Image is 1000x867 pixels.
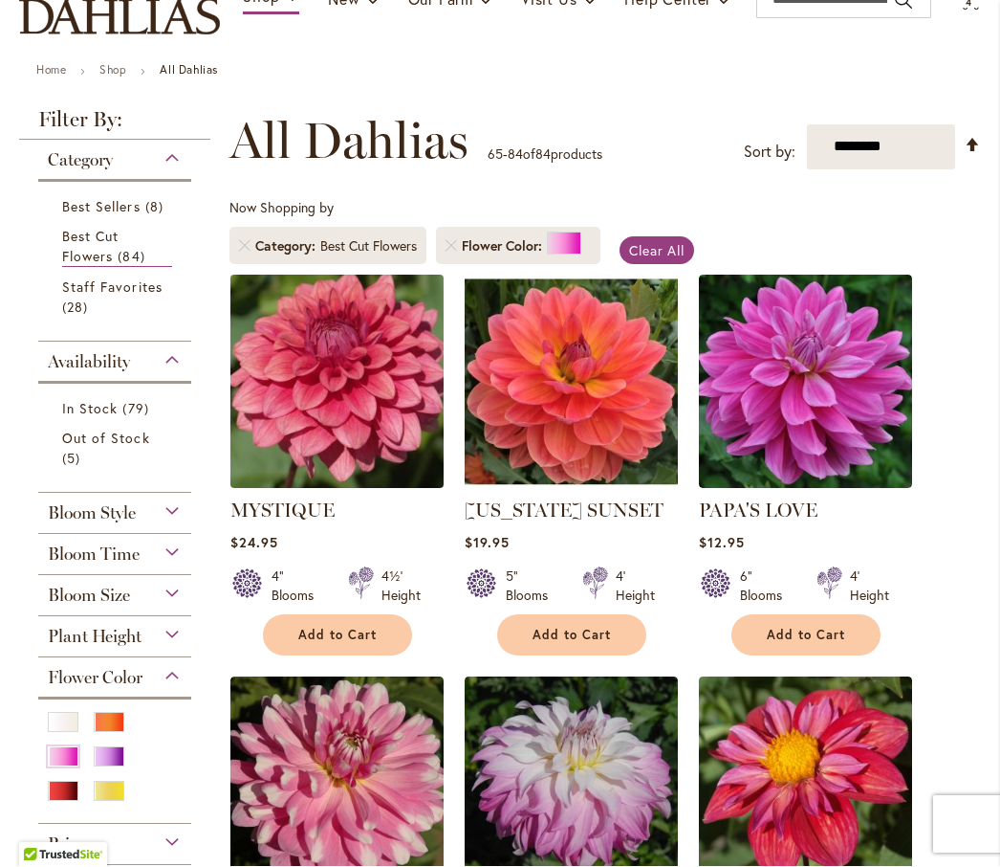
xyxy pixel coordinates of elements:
span: 28 [62,298,93,318]
span: Flower Color [462,237,547,256]
span: Bloom Style [48,503,136,524]
span: 84 [118,247,149,267]
span: Out of Stock [62,430,150,448]
a: Remove Category Best Cut Flowers [239,241,250,253]
span: 79 [122,399,153,419]
a: Best Cut Flowers [62,227,172,268]
span: 65 [488,145,503,164]
span: Best Cut Flowers [62,228,119,266]
span: 8 [145,197,168,217]
div: 4' Height [850,567,889,606]
a: OREGON SUNSET [465,475,678,493]
span: All Dahlias [229,113,468,170]
a: MYSTIQUE [230,475,444,493]
a: In Stock 79 [62,399,172,419]
a: [US_STATE] SUNSET [465,500,663,522]
a: PAPA'S LOVE [699,475,912,493]
img: PAPA'S LOVE [699,276,912,489]
label: Sort by: [744,135,795,170]
strong: Filter By: [19,110,210,141]
span: 84 [508,145,523,164]
img: OREGON SUNSET [465,276,678,489]
span: Clear All [629,242,685,260]
span: Bloom Size [48,586,130,607]
img: MYSTIQUE [225,270,448,494]
div: 4" Blooms [272,567,325,606]
span: Bloom Time [48,545,140,566]
span: Category [255,237,320,256]
span: Add to Cart [767,628,845,644]
div: Best Cut Flowers [320,237,417,256]
div: 6" Blooms [740,567,793,606]
p: - of products [488,140,602,170]
a: Shop [99,63,126,78]
span: Plant Height [48,627,141,648]
iframe: Launch Accessibility Center [14,799,68,853]
span: Staff Favorites [62,278,163,297]
span: $19.95 [465,534,510,552]
button: Add to Cart [263,615,412,656]
button: Add to Cart [497,615,646,656]
div: 4½' Height [381,567,421,606]
span: Add to Cart [533,628,611,644]
span: Availability [48,352,130,373]
a: PAPA'S LOVE [699,500,817,522]
a: Staff Favorites [62,278,172,318]
span: Flower Color [48,668,142,689]
a: Out of Stock 5 [62,429,172,469]
div: 5" Blooms [506,567,559,606]
a: Home [36,63,66,78]
span: $12.95 [699,534,745,552]
button: Add to Cart [731,615,880,656]
span: $24.95 [230,534,278,552]
span: 5 [62,449,85,469]
a: MYSTIQUE [230,500,335,522]
a: Remove Flower Color Pink [446,241,457,253]
span: Category [48,150,113,171]
div: 4' Height [616,567,655,606]
span: Now Shopping by [229,199,334,217]
a: Best Sellers [62,197,172,217]
span: Best Sellers [62,198,141,216]
span: In Stock [62,400,118,418]
strong: All Dahlias [160,63,218,78]
a: Clear All [620,237,695,265]
span: 84 [535,145,551,164]
span: Add to Cart [298,628,377,644]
